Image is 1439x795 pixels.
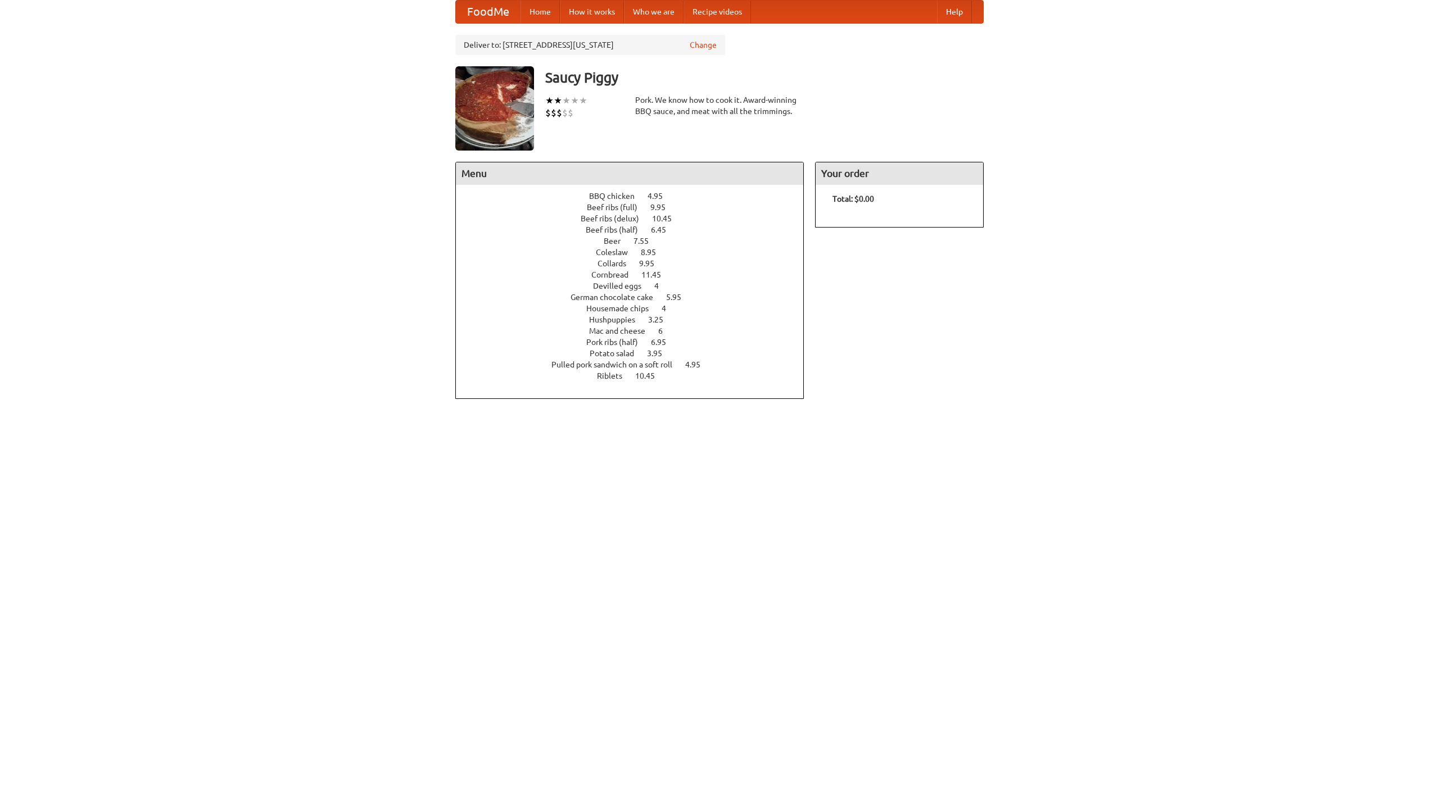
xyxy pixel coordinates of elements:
span: German chocolate cake [571,293,664,302]
span: 9.95 [650,203,677,212]
a: Recipe videos [684,1,751,23]
h3: Saucy Piggy [545,66,984,89]
a: Change [690,39,717,51]
a: Pulled pork sandwich on a soft roll 4.95 [551,360,721,369]
img: angular.jpg [455,66,534,151]
span: Potato salad [590,349,645,358]
span: 3.95 [647,349,673,358]
a: Beef ribs (half) 6.45 [586,225,687,234]
li: $ [562,107,568,119]
li: ★ [579,94,587,107]
span: Pork ribs (half) [586,338,649,347]
span: 9.95 [639,259,666,268]
span: Riblets [597,371,633,380]
span: 7.55 [633,237,660,246]
span: Pulled pork sandwich on a soft roll [551,360,684,369]
span: Cornbread [591,270,640,279]
span: 4 [654,281,670,290]
span: Housemade chips [586,304,660,313]
a: Hushpuppies 3.25 [589,315,684,324]
a: Cornbread 11.45 [591,270,682,279]
div: Pork. We know how to cook it. Award-winning BBQ sauce, and meat with all the trimmings. [635,94,804,117]
a: Devilled eggs 4 [593,281,680,290]
span: Collards [598,259,637,268]
li: ★ [545,94,554,107]
li: ★ [571,94,579,107]
span: Beef ribs (half) [586,225,649,234]
a: Collards 9.95 [598,259,675,268]
span: Devilled eggs [593,281,653,290]
div: Deliver to: [STREET_ADDRESS][US_STATE] [455,35,725,55]
h4: Your order [816,162,983,185]
a: Who we are [624,1,684,23]
span: 6.95 [651,338,677,347]
a: BBQ chicken 4.95 [589,192,684,201]
h4: Menu [456,162,803,185]
a: Home [521,1,560,23]
span: 8.95 [641,248,667,257]
span: 6.45 [651,225,677,234]
a: FoodMe [456,1,521,23]
span: Coleslaw [596,248,639,257]
li: $ [568,107,573,119]
span: Mac and cheese [589,326,657,335]
span: BBQ chicken [589,192,646,201]
span: 11.45 [641,270,672,279]
span: 10.45 [635,371,666,380]
a: How it works [560,1,624,23]
span: 3.25 [648,315,675,324]
li: $ [551,107,556,119]
a: Help [937,1,972,23]
a: Pork ribs (half) 6.95 [586,338,687,347]
a: Beer 7.55 [604,237,669,246]
span: Beef ribs (delux) [581,214,650,223]
span: Beef ribs (full) [587,203,649,212]
a: Riblets 10.45 [597,371,676,380]
li: ★ [554,94,562,107]
li: ★ [562,94,571,107]
a: Potato salad 3.95 [590,349,683,358]
a: Coleslaw 8.95 [596,248,677,257]
a: Housemade chips 4 [586,304,687,313]
li: $ [545,107,551,119]
span: 4.95 [648,192,674,201]
a: Mac and cheese 6 [589,326,684,335]
a: German chocolate cake 5.95 [571,293,702,302]
a: Beef ribs (delux) 10.45 [581,214,693,223]
span: 10.45 [652,214,683,223]
span: 5.95 [666,293,693,302]
b: Total: $0.00 [832,194,874,203]
li: $ [556,107,562,119]
span: Beer [604,237,632,246]
span: 6 [658,326,674,335]
a: Beef ribs (full) 9.95 [587,203,686,212]
span: 4.95 [685,360,712,369]
span: 4 [662,304,677,313]
span: Hushpuppies [589,315,646,324]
